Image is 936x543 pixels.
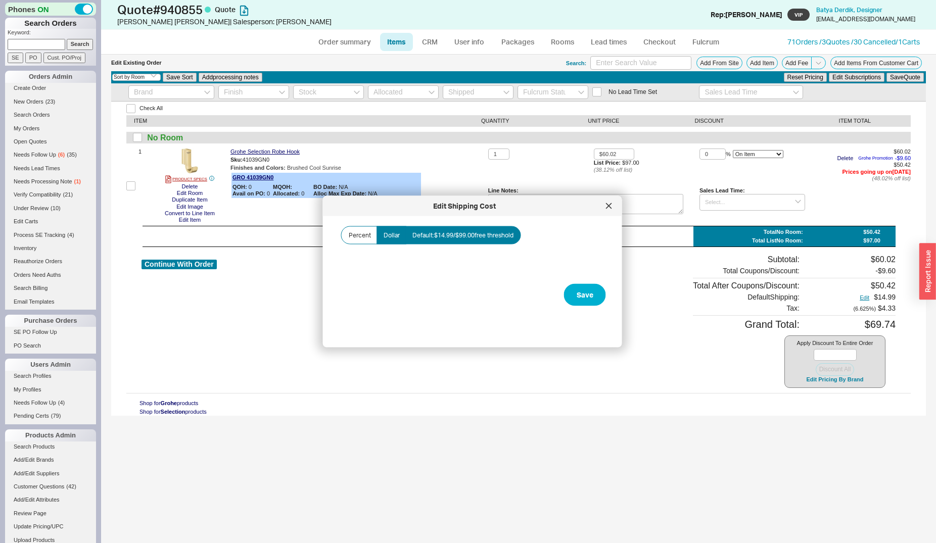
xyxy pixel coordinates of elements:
div: $14.99 [820,293,896,302]
input: Cust. PO/Proj [43,53,85,63]
button: Delete [179,183,201,190]
span: 0 [232,184,273,190]
a: Order summary [311,33,378,51]
span: Add Item [750,60,774,67]
a: Create Order [5,83,96,93]
div: Default: [412,231,513,239]
a: SE PO Follow Up [5,327,96,337]
b: MQOH: [273,184,292,190]
span: Needs Processing Note [14,178,72,184]
a: Lead times [583,33,634,51]
button: Duplicate Item [169,196,210,203]
button: Save Sort [163,73,197,82]
a: Edit Carts [5,216,96,227]
div: Grand Total: [693,318,800,330]
button: Save [564,284,606,306]
div: - $9.60 [820,267,896,275]
div: ITEM TOTAL [802,118,908,124]
button: Edit Pricing By Brand [803,376,866,383]
a: New Orders(23) [5,96,96,107]
input: Sales Lead Time [699,85,803,99]
div: Line Notes: [488,187,683,194]
input: PO [25,53,41,63]
button: Add Items From Customer Cart [830,57,922,69]
a: Add/Edit Suppliers [5,468,96,479]
input: SE [8,53,23,63]
span: ( 6 ) [58,152,65,158]
span: No Lead Time Set [609,88,657,95]
svg: open menu [204,90,210,94]
a: Add/Edit Attributes [5,495,96,505]
svg: open menu [279,90,285,94]
div: Orders Admin [5,71,96,83]
button: Edit Room [174,190,206,196]
span: 1 [138,149,142,223]
button: Delete [834,155,856,162]
span: N/A [313,190,378,197]
b: Alloc Max Exp Date: [313,190,366,196]
div: Tax : [693,304,800,313]
span: 0 [273,190,313,197]
div: $97.00 [863,237,880,244]
span: $4.33 [878,304,896,312]
a: PRODUCT SPECS [165,175,207,183]
svg: open menu [795,200,801,204]
div: Users Admin [5,359,96,371]
a: Inventory [5,243,96,254]
button: Add Fee [782,57,812,69]
button: Discount All [816,363,855,376]
div: ( 48.02 % off list) [805,175,911,182]
svg: open menu [578,90,584,94]
div: Edit Existing Order [111,60,162,66]
div: Total After Coupons/Discount: [693,281,800,290]
div: [EMAIL_ADDRESS][DOMAIN_NAME] [816,16,915,23]
a: Needs Follow Up(4) [5,398,96,408]
svg: open menu [503,90,509,94]
span: ( 1 ) [74,178,81,184]
img: 55488_41039GN0_original_px0q27 [177,149,202,173]
div: $97.00 [594,160,699,173]
a: My Profiles [5,384,96,395]
button: Shop forGroheproducts [136,400,201,407]
input: Allocated [368,85,439,99]
a: Batya Derdik, Designer [816,7,882,14]
div: QUANTITY [481,118,588,124]
b: List Price: [594,160,621,166]
input: Select... [699,194,805,211]
button: Edit [857,294,872,301]
a: /1Carts [896,37,920,46]
span: ( 4 ) [58,400,65,406]
svg: open menu [429,90,435,94]
h1: Quote # 940855 [117,3,471,17]
span: Needs Follow Up [14,152,56,158]
svg: open menu [793,90,799,94]
span: Grohe [161,400,177,406]
a: Add/Edit Brands [5,455,96,465]
a: Verify Compatibility(21) [5,189,96,200]
span: - $9.60 [895,155,911,162]
span: ( 79 ) [51,413,61,419]
span: Add Items From Customer Cart [834,60,918,67]
div: Purchase Orders [5,315,96,327]
button: Add Item [746,57,778,69]
a: GRO 41039GN0 [232,174,273,180]
a: Orders Need Auths [5,270,96,280]
div: Phones [5,3,96,16]
div: Products Admin [5,429,96,441]
button: Edit Subscriptions [829,73,884,82]
span: 41039GN0 [243,157,269,163]
a: Under Review(10) [5,203,96,214]
span: Discount All [819,366,851,373]
b: Finishes and Colors : [230,165,286,171]
span: New Orders [14,98,43,105]
button: Convert to Line Item [162,210,218,217]
span: ( 6.625 %) [853,306,876,312]
span: Dollar [384,231,400,239]
button: Edit Image [173,204,206,210]
b: BO Date: [313,184,337,190]
span: ON [37,4,49,15]
a: Rooms [543,33,581,51]
span: Selection [161,409,185,415]
input: Stock [293,85,364,99]
a: Needs Lead Times [5,163,96,174]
